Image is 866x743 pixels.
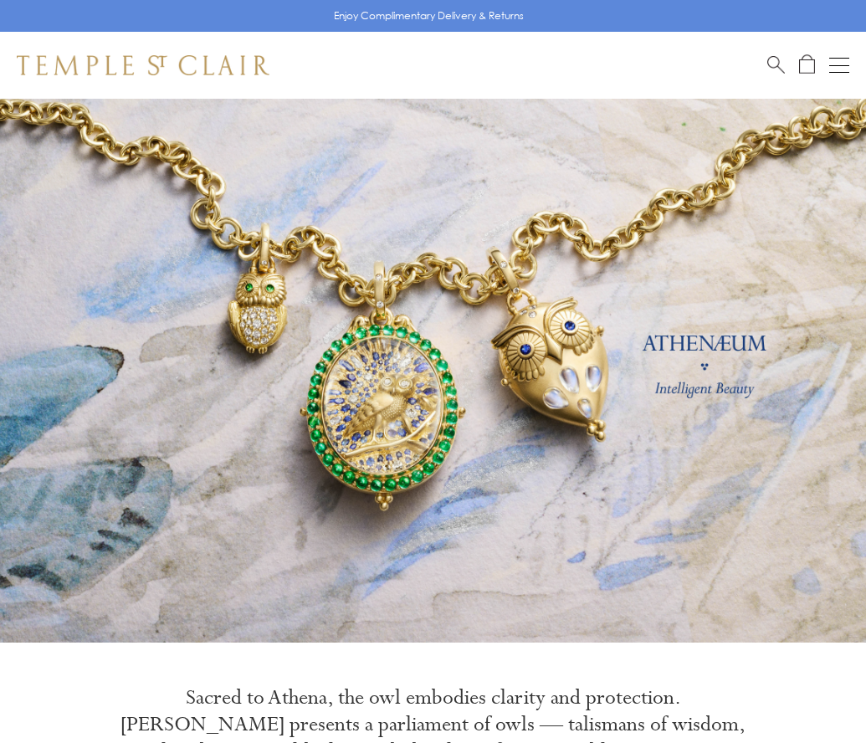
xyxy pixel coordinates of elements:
img: Temple St. Clair [17,55,269,75]
a: Open Shopping Bag [799,54,815,75]
button: Open navigation [829,55,849,75]
p: Enjoy Complimentary Delivery & Returns [334,8,524,24]
a: Search [767,54,785,75]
